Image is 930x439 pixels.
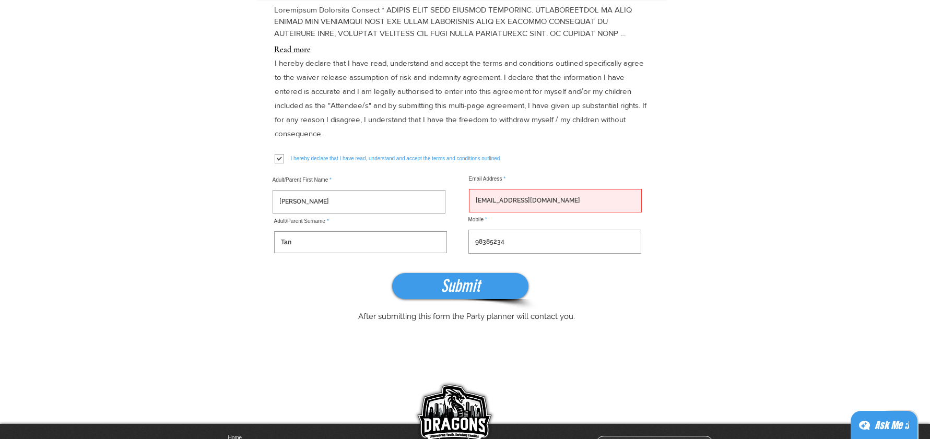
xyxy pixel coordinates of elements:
[291,156,500,161] span: ​I hereby declare that I have read, understand and accept the terms and conditions outlined
[468,230,641,254] input: Primary Contact Person
[274,4,644,40] p: Loremipsum Dolorsita Consect * ADIPIS ELIT SEDD EIUSMOD TEMPORINC. UTLABOREETDOL MA ALIQ ENIMAD M...
[274,44,311,55] button: Read more
[469,176,642,182] label: Email Address
[875,418,909,433] div: Ask Me ;)
[441,274,480,298] span: Submit
[273,190,445,213] input: First Name / Adult
[274,219,447,224] label: Adult/Parent Surname
[275,58,646,138] span: ​I hereby declare that I have read, understand and accept the terms and conditions outlined speci...
[358,312,575,321] span: After submitting this form the Party planner will contact you.
[273,177,445,183] label: Adult/Parent First Name
[392,273,528,299] button: Submit
[274,231,447,253] input: Last Name / Adult
[468,217,641,222] label: Mobile
[469,189,642,212] input: Primary email | same used when booking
